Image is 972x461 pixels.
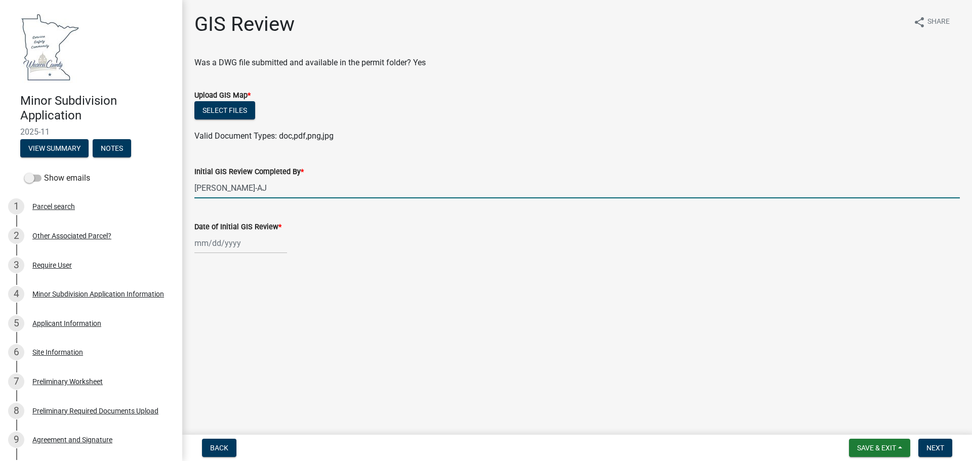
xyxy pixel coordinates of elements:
[194,12,295,36] h1: GIS Review
[849,439,910,457] button: Save & Exit
[32,436,112,443] div: Agreement and Signature
[32,320,101,327] div: Applicant Information
[93,139,131,157] button: Notes
[194,233,287,254] input: mm/dd/yyyy
[905,12,958,32] button: shareShare
[927,16,950,28] span: Share
[194,131,334,141] span: Valid Document Types: doc,pdf,png,jpg
[8,257,24,273] div: 3
[918,439,952,457] button: Next
[194,57,960,69] p: Was a DWG file submitted and available in the permit folder? Yes
[194,169,304,176] label: Initial GIS Review Completed By
[32,290,164,298] div: Minor Subdivision Application Information
[8,315,24,331] div: 5
[32,262,72,269] div: Require User
[194,92,251,99] label: Upload GIS Map
[857,444,896,452] span: Save & Exit
[210,444,228,452] span: Back
[32,349,83,356] div: Site Information
[194,224,281,231] label: Date of Initial GIS Review
[32,378,103,385] div: Preliminary Worksheet
[32,203,75,210] div: Parcel search
[24,172,90,184] label: Show emails
[8,432,24,448] div: 9
[8,373,24,390] div: 7
[20,139,89,157] button: View Summary
[20,127,162,137] span: 2025-11
[20,94,174,123] h4: Minor Subdivision Application
[20,11,80,83] img: Waseca County, Minnesota
[8,286,24,302] div: 4
[8,344,24,360] div: 6
[913,16,925,28] i: share
[202,439,236,457] button: Back
[20,145,89,153] wm-modal-confirm: Summary
[8,403,24,419] div: 8
[8,228,24,244] div: 2
[32,232,111,239] div: Other Associated Parcel?
[8,198,24,215] div: 1
[32,407,158,414] div: Preliminary Required Documents Upload
[926,444,944,452] span: Next
[194,101,255,119] button: Select files
[93,145,131,153] wm-modal-confirm: Notes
